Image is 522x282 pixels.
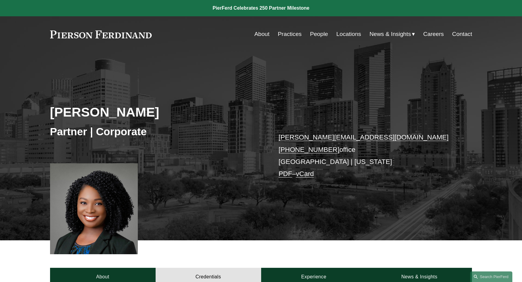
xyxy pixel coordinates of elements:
a: vCard [296,170,314,178]
a: Careers [423,28,444,40]
a: folder dropdown [369,28,415,40]
a: Search this site [470,271,512,282]
a: About [254,28,269,40]
a: [PHONE_NUMBER] [279,146,340,153]
p: office [GEOGRAPHIC_DATA] | [US_STATE] – [279,131,454,180]
a: Locations [336,28,361,40]
a: Practices [278,28,302,40]
a: Contact [452,28,472,40]
a: [PERSON_NAME][EMAIL_ADDRESS][DOMAIN_NAME] [279,133,449,141]
a: PDF [279,170,292,178]
span: News & Insights [369,29,411,40]
h2: [PERSON_NAME] [50,104,261,120]
a: People [310,28,328,40]
h3: Partner | Corporate [50,125,261,138]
